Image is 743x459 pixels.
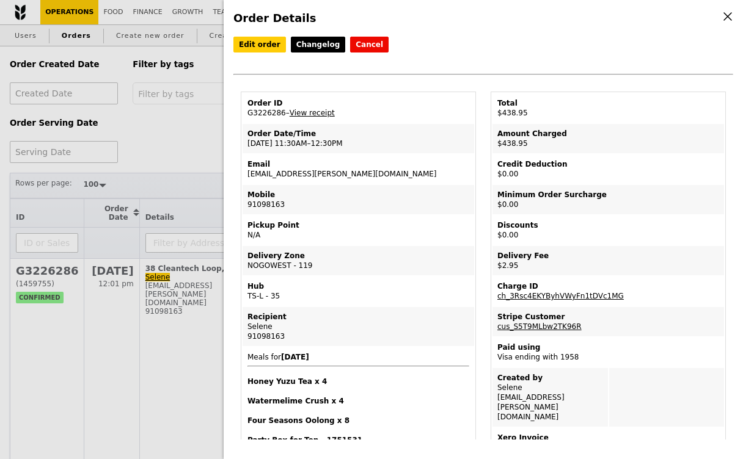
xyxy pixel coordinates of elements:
div: Recipient [247,312,469,322]
div: Email [247,159,469,169]
div: Mobile [247,190,469,200]
td: $0.00 [492,185,724,214]
span: – [286,109,290,117]
div: Order ID [247,98,469,108]
td: N/A [243,215,474,245]
td: NOGOWEST - 119 [243,246,474,275]
div: Paid using [497,342,719,352]
div: Pickup Point [247,220,469,230]
div: Delivery Fee [497,251,719,261]
div: 91098163 [247,331,469,341]
button: Cancel [350,37,389,52]
div: Xero Invoice [497,433,719,443]
h4: Party Box for Ten - 1751531 [247,435,469,445]
a: Changelog [291,37,346,52]
td: Selene [EMAIL_ADDRESS][PERSON_NAME][DOMAIN_NAME] [492,368,608,427]
h4: Four Seasons Oolong x 8 [247,416,469,425]
span: Order Details [233,12,316,24]
td: TS-L - 35 [243,276,474,306]
div: Discounts [497,220,719,230]
div: Total [497,98,719,108]
div: Created by [497,373,603,383]
div: Stripe Customer [497,312,719,322]
h4: Watermelime Crush x 4 [247,396,469,406]
a: Edit order [233,37,286,52]
div: Delivery Zone [247,251,469,261]
div: Order Date/Time [247,129,469,139]
td: 91098163 [243,185,474,214]
td: $438.95 [492,93,724,123]
div: Selene [247,322,469,331]
div: Minimum Order Surcharge [497,190,719,200]
td: [DATE] 11:30AM–12:30PM [243,124,474,153]
td: $438.95 [492,124,724,153]
td: G3226286 [243,93,474,123]
a: View receipt [290,109,335,117]
td: Visa ending with 1958 [492,338,724,367]
b: [DATE] [281,353,309,361]
td: $0.00 [492,154,724,184]
a: ch_3Rsc4EKYByhVWyFn1tDVc1MG [497,292,624,300]
td: [EMAIL_ADDRESS][PERSON_NAME][DOMAIN_NAME] [243,154,474,184]
td: $0.00 [492,215,724,245]
a: cus_S5T9MLbw2TK96R [497,322,582,331]
div: Hub [247,281,469,291]
div: Credit Deduction [497,159,719,169]
h4: Honey Yuzu Tea x 4 [247,377,469,386]
div: Amount Charged [497,129,719,139]
div: Charge ID [497,281,719,291]
td: $2.95 [492,246,724,275]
